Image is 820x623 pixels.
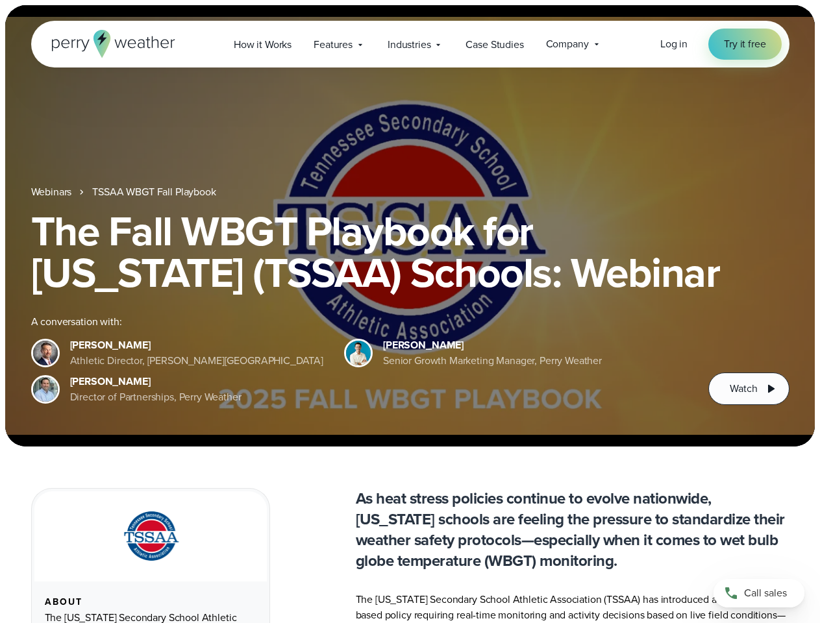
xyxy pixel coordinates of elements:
[724,36,765,52] span: Try it free
[660,36,688,51] span: Log in
[546,36,589,52] span: Company
[660,36,688,52] a: Log in
[314,37,353,53] span: Features
[730,381,757,397] span: Watch
[33,341,58,365] img: Brian Wyatt
[70,374,242,389] div: [PERSON_NAME]
[31,184,789,200] nav: Breadcrumb
[708,29,781,60] a: Try it free
[454,31,534,58] a: Case Studies
[107,507,194,566] img: TSSAA-Tennessee-Secondary-School-Athletic-Association.svg
[388,37,430,53] span: Industries
[33,377,58,402] img: Jeff Wood
[234,37,292,53] span: How it Works
[383,353,602,369] div: Senior Growth Marketing Manager, Perry Weather
[223,31,303,58] a: How it Works
[70,389,242,405] div: Director of Partnerships, Perry Weather
[708,373,789,405] button: Watch
[70,353,324,369] div: Athletic Director, [PERSON_NAME][GEOGRAPHIC_DATA]
[346,341,371,365] img: Spencer Patton, Perry Weather
[70,337,324,353] div: [PERSON_NAME]
[383,337,602,353] div: [PERSON_NAME]
[92,184,216,200] a: TSSAA WBGT Fall Playbook
[744,585,787,601] span: Call sales
[31,210,789,293] h1: The Fall WBGT Playbook for [US_STATE] (TSSAA) Schools: Webinar
[714,579,804,607] a: Call sales
[31,314,688,330] div: A conversation with:
[45,597,256,607] div: About
[466,37,523,53] span: Case Studies
[356,488,789,571] p: As heat stress policies continue to evolve nationwide, [US_STATE] schools are feeling the pressur...
[31,184,72,200] a: Webinars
